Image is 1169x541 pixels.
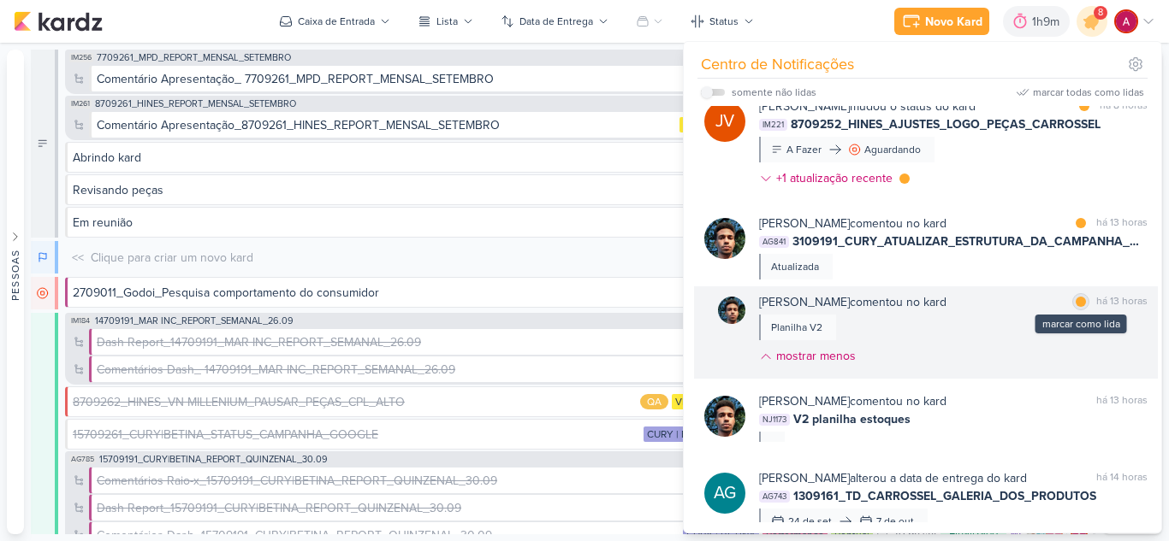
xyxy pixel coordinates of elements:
div: comentou no kard [759,392,946,410]
div: FAZER [31,50,58,238]
span: 8709261_HINES_REPORT_MENSAL_SETEMBRO [95,99,296,109]
div: A Fazer [786,142,822,157]
div: QA [640,394,668,409]
div: há 13 horas [1096,392,1148,410]
div: +1 atualização recente [776,169,896,187]
div: Comentário Apresentação_8709261_HINES_REPORT_MENSAL_SETEMBRO [97,116,500,134]
div: 1h9m [1032,13,1065,31]
div: comentou no kard [759,293,946,311]
div: Atualizada [771,259,819,274]
div: mostrar menos [776,347,856,365]
div: VN Millenium [672,394,740,409]
div: FAZENDO [31,241,58,273]
span: AG841 [759,236,789,248]
b: [PERSON_NAME] [759,99,850,114]
div: marcar como lida [1035,315,1127,333]
div: há 13 horas [1096,215,1148,232]
div: Comentário Apresentação_ 7709261_MPD_REPORT_MENSAL_SETEMBRO [97,70,494,88]
div: 2709011_Godoi_Pesquisa comportamento do consumidor [73,284,727,302]
span: 15709191_CURY|BETINA_REPORT_QUINZENAL_30.09 [99,455,328,464]
div: marcar todas como lidas [1033,85,1144,100]
p: AG [714,481,736,505]
img: Alessandra Gomes [1114,9,1138,33]
div: Pessoas [8,249,23,300]
div: Aguardando [864,142,921,157]
img: Nelito Junior [704,218,745,259]
p: JV [715,109,734,133]
div: Novo Kard [925,13,982,31]
div: 15709261_CURY|BETINA_STATUS_CAMPANHA_GOOGLE [73,426,378,444]
span: V2 planilha estoques [793,410,911,428]
div: Comentários Raio-x_15709191_CURY|BETINA_REPORT_QUINZENAL_30.09 [97,472,497,490]
span: 7709261_MPD_REPORT_MENSAL_SETEMBRO [97,53,291,62]
div: 7 de out [876,514,914,529]
div: 24 de set [788,514,832,529]
div: Dash Report_14709191_MAR INC_REPORT_SEMANAL_26.09 [97,333,683,351]
div: somente não lidas [732,85,816,100]
span: 14709191_MAR INC_REPORT_SEMANAL_26.09 [95,316,294,326]
div: há 13 horas [1096,293,1148,311]
div: CURY | BETINA [644,426,720,442]
span: AG743 [759,491,790,503]
div: Em reunião [73,214,133,232]
div: Centro de Notificações [701,53,854,76]
div: Dash Report_15709191_CURY|BETINA_REPORT_QUINZENAL_30.09 [97,499,679,517]
div: Em reunião [73,214,1000,232]
button: Novo Kard [894,8,989,35]
img: Nelito Junior [718,297,745,324]
div: mudou o status do kard [759,97,976,115]
div: 2709011_Godoi_Pesquisa comportamento do consumidor [73,284,379,302]
div: Comentário Apresentação_8709261_HINES_REPORT_MENSAL_SETEMBRO [97,116,676,134]
b: [PERSON_NAME] [759,394,850,409]
div: Comentários Dash_ 14709191_MAR INC_REPORT_SEMANAL_26.09 [97,361,455,379]
div: há 8 horas [1100,97,1148,115]
div: há 14 horas [1096,469,1148,487]
span: 3109191_CURY_ATUALIZAR_ESTRUTURA_DA_CAMPANHA_OUTUBRO [792,232,1148,250]
b: [PERSON_NAME] [759,295,850,309]
div: Planilha V2 [771,320,822,335]
div: comentou no kard [759,215,946,232]
span: IM256 [69,53,93,62]
img: Nelito Junior [704,396,745,437]
div: Revisando peças [73,181,1000,199]
span: NJ1173 [759,414,790,426]
div: alterou a data de entrega do kard [759,469,1027,487]
span: IM184 [69,316,92,326]
b: [PERSON_NAME] [759,216,850,231]
div: Comentários Raio-x_15709191_CURY|BETINA_REPORT_QUINZENAL_30.09 [97,472,679,490]
div: Aline Gimenez Graciano [704,473,745,514]
div: 8709262_HINES_VN MILLENIUM_PAUSAR_PEÇAS_CPL_ALTO [73,393,637,411]
span: IM221 [759,119,787,131]
span: 1309161_TD_CARROSSEL_GALERIA_DOS_PRODUTOS [793,487,1096,505]
div: Dash Report_15709191_CURY|BETINA_REPORT_QUINZENAL_30.09 [97,499,461,517]
div: Comentário Apresentação_ 7709261_MPD_REPORT_MENSAL_SETEMBRO [97,70,715,88]
div: Abrindo kard [73,149,141,167]
span: AG785 [69,455,96,464]
div: Revisando peças [73,181,163,199]
div: Abrindo kard [73,149,1000,167]
div: Dash Report_14709191_MAR INC_REPORT_SEMANAL_26.09 [97,333,421,351]
div: Joney Viana [704,101,745,142]
b: [PERSON_NAME] [759,471,850,485]
span: IM261 [69,99,92,109]
div: Comentários Dash_ 14709191_MAR INC_REPORT_SEMANAL_26.09 [97,361,683,379]
img: kardz.app [14,11,103,32]
span: 8 [1098,6,1103,20]
div: 15709261_CURY|BETINA_STATUS_CAMPANHA_GOOGLE [73,426,640,444]
button: Pessoas [7,50,24,534]
div: VN Millenium [679,117,748,132]
span: 8709252_HINES_AJUSTES_LOGO_PEÇAS_CARROSSEL [791,115,1101,133]
div: AGUARDANDO [31,277,58,309]
div: 8709262_HINES_VN MILLENIUM_PAUSAR_PEÇAS_CPL_ALTO [73,393,405,411]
